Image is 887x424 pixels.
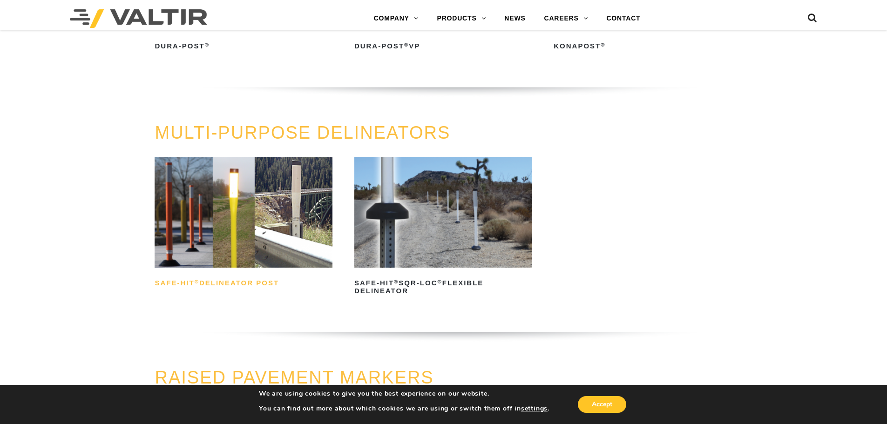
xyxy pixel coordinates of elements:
p: We are using cookies to give you the best experience on our website. [259,390,549,398]
a: CAREERS [535,9,597,28]
h2: Dura-Post VP [354,39,532,54]
a: PRODUCTS [428,9,495,28]
a: Safe-Hit®Delineator Post [155,157,332,291]
sup: ® [601,42,605,47]
img: Valtir [70,9,207,28]
sup: ® [438,279,442,284]
a: MULTI-PURPOSE DELINEATORS [155,123,450,142]
button: Accept [578,396,626,413]
sup: ® [205,42,210,47]
sup: ® [394,279,399,284]
sup: ® [404,42,409,47]
a: CONTACT [597,9,650,28]
sup: ® [195,279,199,284]
button: settings [521,404,548,413]
h2: KonaPost [554,39,731,54]
p: You can find out more about which cookies we are using or switch them off in . [259,404,549,413]
h2: Dura-Post [155,39,332,54]
a: NEWS [495,9,535,28]
a: Safe-Hit®SQR-LOC®Flexible Delineator [354,157,532,298]
a: RAISED PAVEMENT MARKERS [155,368,433,387]
h2: Safe-Hit Delineator Post [155,276,332,291]
h2: Safe-Hit SQR-LOC Flexible Delineator [354,276,532,298]
a: COMPANY [365,9,428,28]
